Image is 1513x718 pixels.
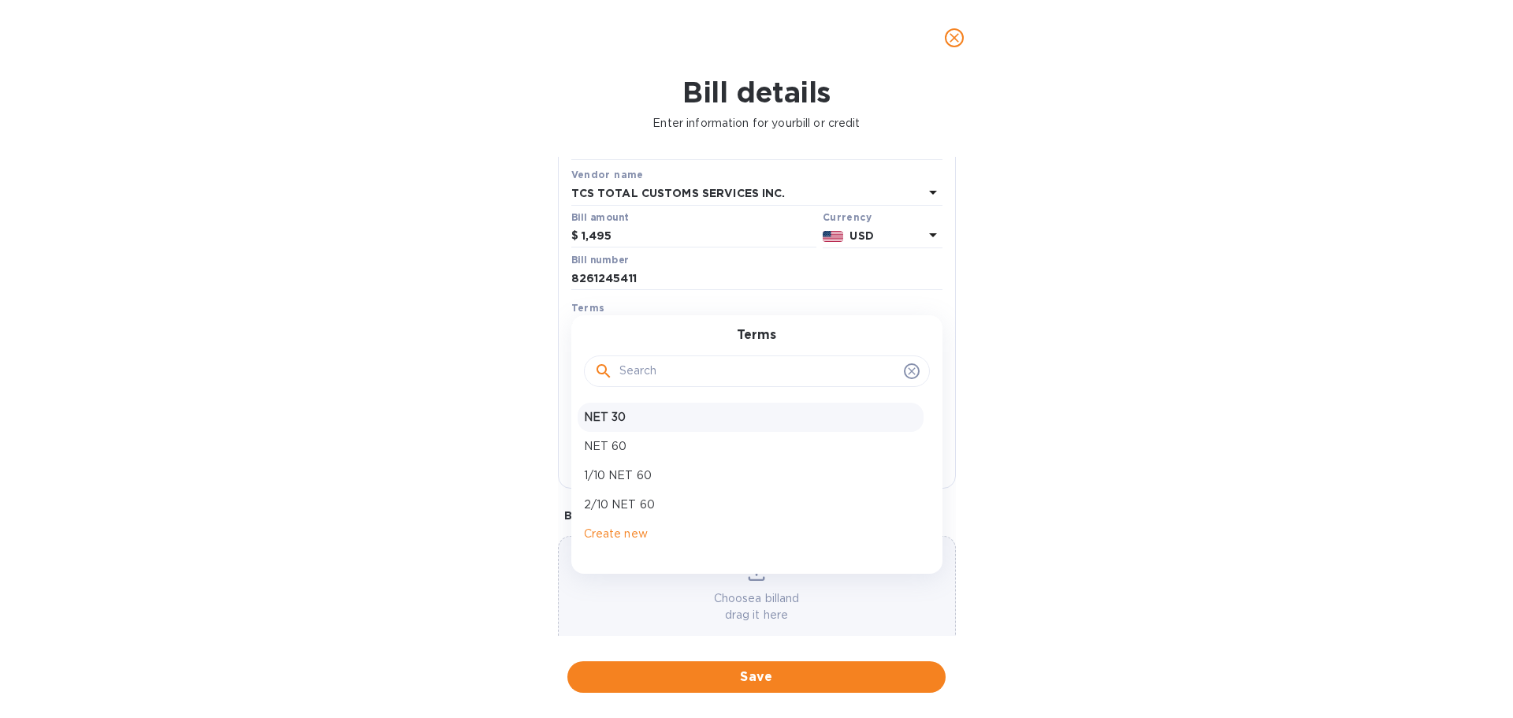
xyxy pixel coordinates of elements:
[584,467,917,484] p: 1/10 NET 60
[571,169,644,180] b: Vendor name
[584,526,917,542] p: Create new
[571,255,628,265] label: Bill number
[584,438,917,455] p: NET 60
[580,668,933,686] span: Save
[571,213,628,222] label: Bill amount
[571,187,786,199] b: TCS TOTAL CUSTOMS SERVICES INC.
[584,497,917,513] p: 2/10 NET 60
[619,359,898,383] input: Search
[571,321,615,333] b: NET 30
[582,225,816,248] input: $ Enter bill amount
[571,302,605,314] b: Terms
[13,115,1500,132] p: Enter information for your bill or credit
[571,267,942,291] input: Enter bill number
[559,590,955,623] p: Choose a bill and drag it here
[737,328,776,343] h3: Terms
[567,661,946,693] button: Save
[935,19,973,57] button: close
[849,229,873,242] b: USD
[571,225,582,248] div: $
[584,409,917,426] p: NET 30
[564,508,950,523] p: Bill image
[823,231,844,242] img: USD
[823,211,872,223] b: Currency
[13,76,1500,109] h1: Bill details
